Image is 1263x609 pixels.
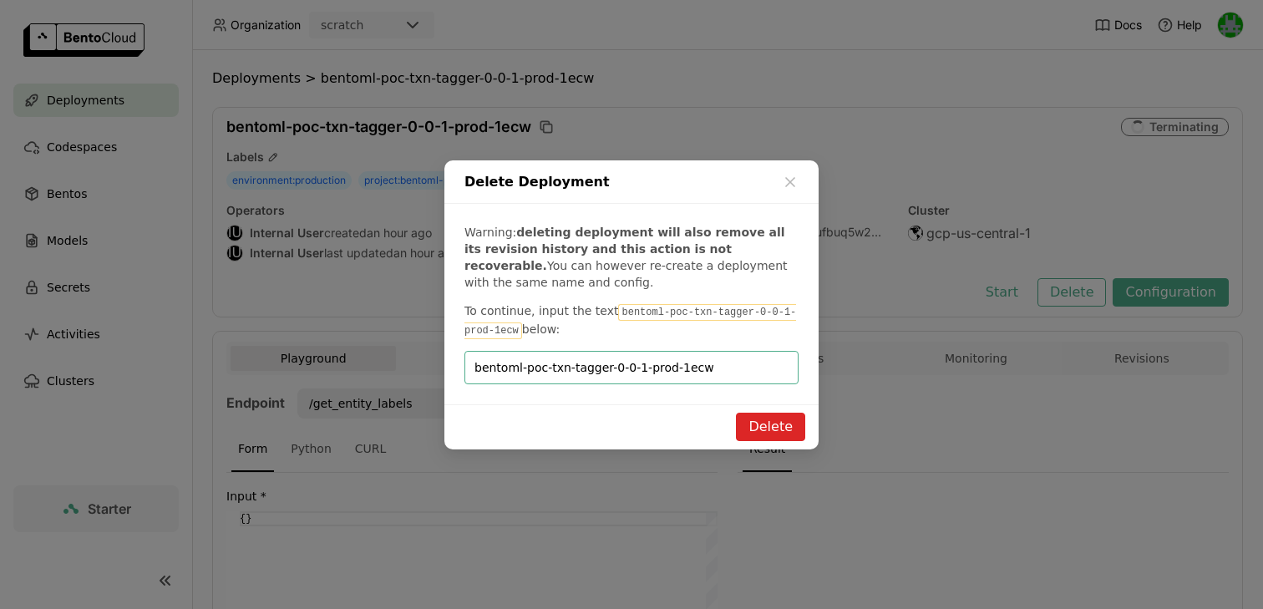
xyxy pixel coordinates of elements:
b: deleting deployment will also remove all its revision history and this action is not recoverable. [464,226,785,272]
div: dialog [444,160,819,449]
span: Warning: [464,226,516,239]
code: bentoml-poc-txn-tagger-0-0-1-prod-1ecw [464,304,796,339]
span: below: [522,322,560,336]
button: Delete [736,413,805,441]
span: You can however re-create a deployment with the same name and config. [464,259,788,289]
span: To continue, input the text [464,304,618,317]
div: Delete Deployment [444,160,819,204]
